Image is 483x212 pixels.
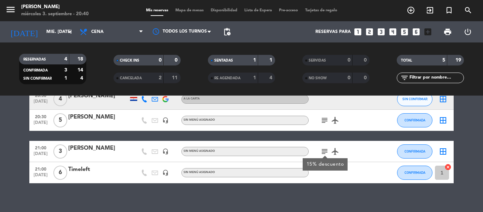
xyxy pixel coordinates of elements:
span: Disponibilidad [207,8,241,12]
span: Lista de Espera [241,8,275,12]
strong: 0 [364,75,368,80]
strong: 3 [64,68,67,73]
strong: 1 [64,76,67,81]
strong: 1 [269,58,274,63]
span: 20:30 [32,112,50,120]
span: SIN CONFIRMAR [402,97,427,101]
strong: 1 [253,75,256,80]
span: [DATE] [32,99,50,107]
span: Mapa de mesas [172,8,207,12]
i: airplanemode_active [331,116,339,125]
strong: 4 [80,76,85,81]
button: CONFIRMADA [397,113,432,127]
i: exit_to_app [426,6,434,15]
div: miércoles 3. septiembre - 20:40 [21,11,89,18]
strong: 1 [253,58,256,63]
span: 21:00 [32,143,50,151]
div: 15% descuento [307,161,344,168]
div: [PERSON_NAME] [21,4,89,11]
i: search [464,6,472,15]
span: TOTAL [401,59,412,62]
span: SERVIDAS [309,59,326,62]
span: CONFIRMADA [405,149,425,153]
i: subject [320,116,329,125]
button: CONFIRMADA [397,166,432,180]
i: menu [5,4,16,15]
span: [DATE] [32,173,50,181]
strong: 18 [77,57,85,62]
span: 5 [53,113,67,127]
strong: 0 [348,58,350,63]
strong: 4 [269,75,274,80]
img: google-logo.png [162,96,169,102]
i: subject [320,147,329,156]
button: CONFIRMADA [397,144,432,159]
div: [PERSON_NAME] [68,113,128,122]
span: 4 [53,92,67,106]
span: CANCELADA [120,76,142,80]
span: Cena [91,29,104,34]
i: border_all [439,147,447,156]
input: Filtrar por nombre... [409,74,464,82]
strong: 5 [442,58,445,63]
strong: 2 [159,75,162,80]
span: RESERVADAS [23,58,46,61]
span: CONFIRMADA [23,69,48,72]
span: 21:00 [32,165,50,173]
button: SIN CONFIRMAR [397,92,432,106]
i: headset_mic [162,170,169,176]
span: Tarjetas de regalo [302,8,341,12]
i: turned_in_not [445,6,453,15]
i: border_all [439,116,447,125]
span: 3 [53,144,67,159]
span: Pre-acceso [275,8,302,12]
span: Sin menú asignado [184,150,215,153]
span: SIN CONFIRMAR [23,77,52,80]
i: airplanemode_active [331,147,339,156]
span: Reservas para [315,29,351,34]
span: [DATE] [32,120,50,128]
span: pending_actions [223,28,231,36]
strong: 0 [364,58,368,63]
span: CHECK INS [120,59,139,62]
i: add_circle_outline [407,6,415,15]
strong: 14 [77,68,85,73]
strong: 4 [64,57,67,62]
i: add_box [423,27,432,36]
i: border_all [439,95,447,103]
span: CONFIRMADA [405,118,425,122]
strong: 0 [348,75,350,80]
i: [DATE] [5,24,43,40]
i: looks_3 [377,27,386,36]
div: Timeleft [68,165,128,174]
i: looks_two [365,27,374,36]
i: cancel [444,164,452,171]
div: LOG OUT [458,21,478,42]
span: SENTADAS [214,59,233,62]
i: looks_6 [412,27,421,36]
i: arrow_drop_down [66,28,74,36]
i: power_settings_new [464,28,472,36]
span: NO SHOW [309,76,327,80]
i: headset_mic [162,148,169,155]
i: looks_4 [388,27,397,36]
i: looks_5 [400,27,409,36]
span: A LA CARTA [184,97,200,100]
span: CONFIRMADA [405,171,425,174]
strong: 11 [172,75,179,80]
span: print [443,28,452,36]
div: [PERSON_NAME] [68,91,128,101]
button: menu [5,4,16,17]
span: Sin menú asignado [184,119,215,121]
i: filter_list [400,74,409,82]
strong: 0 [159,58,162,63]
i: looks_one [353,27,362,36]
span: [DATE] [32,151,50,160]
span: Sin menú asignado [184,171,215,174]
strong: 19 [455,58,462,63]
div: [PERSON_NAME] [68,144,128,153]
strong: 0 [175,58,179,63]
span: RE AGENDADA [214,76,240,80]
span: 6 [53,166,67,180]
i: headset_mic [162,117,169,124]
